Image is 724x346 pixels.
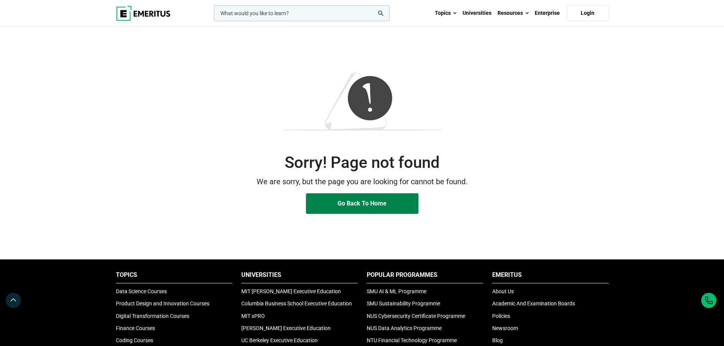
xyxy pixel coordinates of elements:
a: Go Back To Home [306,193,418,214]
h2: Sorry! Page not found [116,153,608,172]
a: NTU Financial Technology Programme [367,337,457,343]
a: Academic And Examination Boards [492,300,575,307]
img: 404-Image [283,73,441,130]
input: woocommerce-product-search-field-0 [214,5,390,21]
a: MIT xPRO [241,313,265,319]
span: Go Back To Home [337,200,387,207]
a: NUS Cybersecurity Certificate Programme [367,313,465,319]
a: Digital Transformation Courses [116,313,189,319]
a: About Us [492,288,514,294]
a: Blog [492,337,503,343]
a: SMU AI & ML Programme [367,288,426,294]
a: Columbia Business School Executive Education [241,300,352,307]
a: Login [567,5,608,21]
a: [PERSON_NAME] Executive Education [241,325,331,331]
a: Policies [492,313,510,319]
a: Product Design and Innovation Courses [116,300,209,307]
a: Newsroom [492,325,518,331]
a: Coding Courses [116,337,153,343]
a: Data Science Courses [116,288,167,294]
a: SMU Sustainability Programme [367,300,440,307]
a: UC Berkeley Executive Education [241,337,318,343]
a: MIT [PERSON_NAME] Executive Education [241,288,341,294]
a: NUS Data Analytics Programme [367,325,442,331]
a: Finance Courses [116,325,155,331]
p: We are sorry, but the page you are looking for cannot be found. [116,176,608,188]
